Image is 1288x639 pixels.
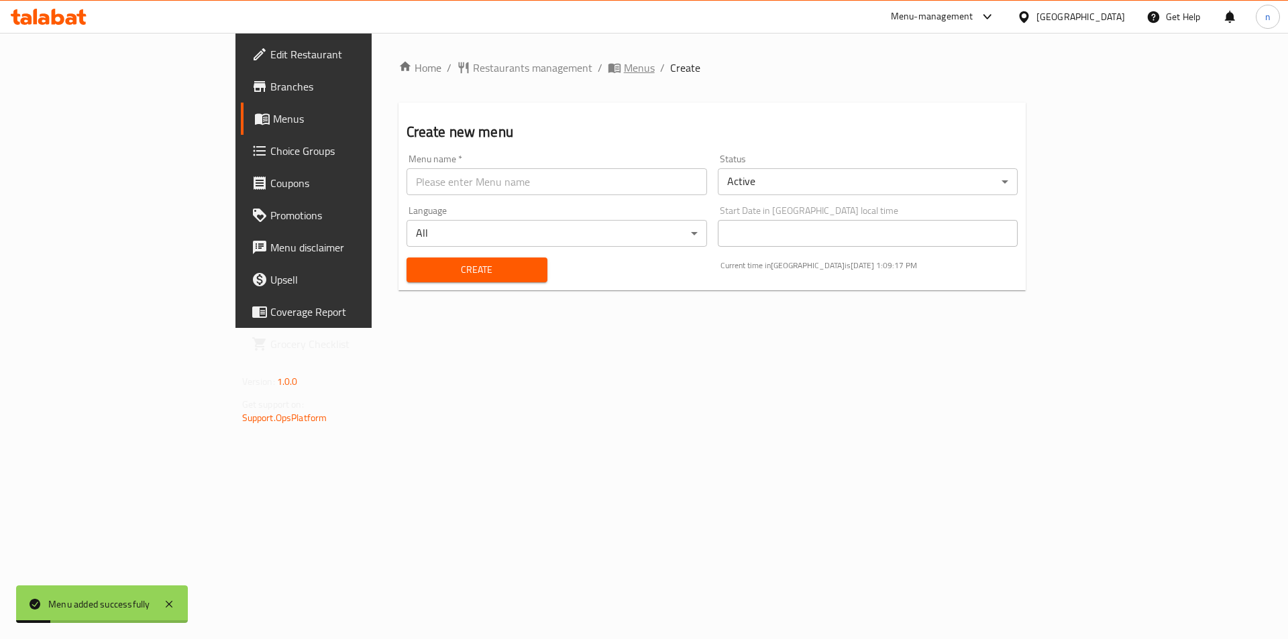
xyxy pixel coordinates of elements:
span: Upsell [270,272,440,288]
a: Upsell [241,264,451,296]
li: / [660,60,665,76]
a: Coupons [241,167,451,199]
span: Menus [624,60,655,76]
span: Version: [242,373,275,390]
a: Branches [241,70,451,103]
span: Restaurants management [473,60,592,76]
span: Create [670,60,700,76]
span: Choice Groups [270,143,440,159]
span: Menus [273,111,440,127]
nav: breadcrumb [398,60,1026,76]
a: Promotions [241,199,451,231]
button: Create [407,257,547,282]
a: Support.OpsPlatform [242,409,327,426]
span: 1.0.0 [277,373,298,390]
div: All [407,220,707,247]
div: [GEOGRAPHIC_DATA] [1036,9,1125,24]
h2: Create new menu [407,122,1018,142]
span: Coupons [270,175,440,191]
span: Promotions [270,207,440,223]
a: Menu disclaimer [241,231,451,264]
input: Please enter Menu name [407,168,707,195]
div: Menu added successfully [48,597,150,612]
span: Branches [270,78,440,95]
span: Coverage Report [270,304,440,320]
li: / [598,60,602,76]
a: Choice Groups [241,135,451,167]
a: Restaurants management [457,60,592,76]
div: Active [718,168,1018,195]
a: Edit Restaurant [241,38,451,70]
span: Menu disclaimer [270,239,440,255]
div: Menu-management [891,9,973,25]
a: Coverage Report [241,296,451,328]
a: Grocery Checklist [241,328,451,360]
a: Menus [241,103,451,135]
span: Create [417,262,537,278]
span: Edit Restaurant [270,46,440,62]
p: Current time in [GEOGRAPHIC_DATA] is [DATE] 1:09:17 PM [720,259,1018,272]
a: Menus [608,60,655,76]
span: Grocery Checklist [270,336,440,352]
span: n [1265,9,1271,24]
span: Get support on: [242,396,304,413]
